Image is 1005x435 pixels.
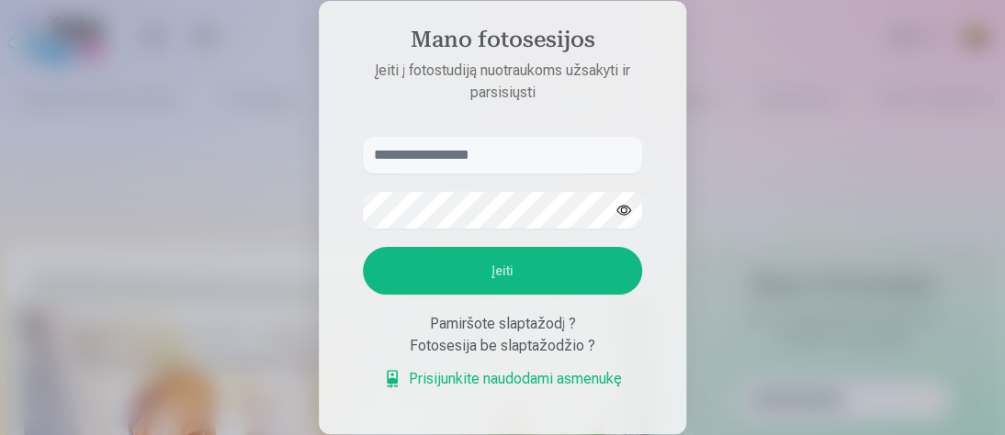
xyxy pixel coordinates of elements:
h4: Mano fotosesijos [344,27,661,60]
a: Prisijunkite naudodami asmenukę [383,368,622,390]
p: Įeiti į fotostudiją nuotraukoms užsakyti ir parsisiųsti [344,60,661,104]
div: Pamiršote slaptažodį ? [363,313,642,335]
div: Fotosesija be slaptažodžio ? [363,335,642,357]
button: Įeiti [363,247,642,295]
